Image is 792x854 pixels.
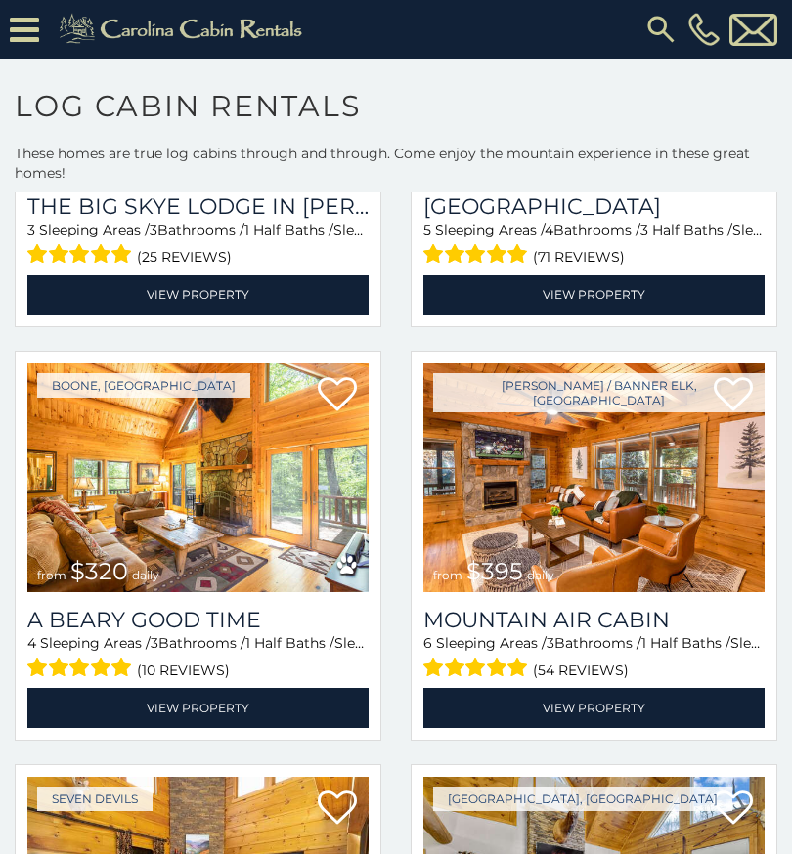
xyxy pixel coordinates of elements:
a: [GEOGRAPHIC_DATA], [GEOGRAPHIC_DATA] [433,787,732,811]
a: Boone, [GEOGRAPHIC_DATA] [37,373,250,398]
div: Sleeping Areas / Bathrooms / Sleeps: [27,220,369,270]
div: Sleeping Areas / Bathrooms / Sleeps: [423,633,765,683]
span: 3 [547,634,554,652]
a: Mountain Air Cabin [423,607,765,633]
img: search-regular.svg [643,12,679,47]
img: A Beary Good Time [27,363,369,592]
span: 1 Half Baths / [244,221,333,238]
span: 3 [150,221,157,238]
a: View Property [423,688,765,728]
a: View Property [27,275,369,315]
a: A Beary Good Time from $320 daily [27,363,369,592]
a: Add to favorites [318,789,357,830]
span: $395 [466,557,523,585]
a: [PERSON_NAME] / Banner Elk, [GEOGRAPHIC_DATA] [433,373,765,412]
span: daily [132,568,159,582]
a: View Property [423,275,765,315]
a: Add to favorites [714,789,753,830]
span: from [433,568,462,582]
span: 3 [27,221,35,238]
img: Mountain Air Cabin [423,363,765,592]
span: (25 reviews) [137,244,232,270]
h3: Blackberry Ridge [423,193,765,220]
div: Sleeping Areas / Bathrooms / Sleeps: [27,633,369,683]
a: [PHONE_NUMBER] [683,13,725,46]
span: from [37,568,66,582]
a: A Beary Good Time [27,607,369,633]
span: 6 [423,634,432,652]
a: View Property [27,688,369,728]
h3: The Big Skye Lodge in Valle Crucis [27,193,369,220]
span: 3 Half Baths / [640,221,732,238]
span: 3 [151,634,158,652]
span: (10 reviews) [137,658,230,683]
span: $320 [70,557,128,585]
span: 1 Half Baths / [641,634,730,652]
span: 5 [423,221,431,238]
span: daily [527,568,554,582]
img: Khaki-logo.png [49,10,319,49]
span: 1 Half Baths / [245,634,334,652]
div: Sleeping Areas / Bathrooms / Sleeps: [423,220,765,270]
span: 4 [27,634,36,652]
span: (71 reviews) [533,244,625,270]
a: Seven Devils [37,787,153,811]
span: 4 [545,221,553,238]
a: The Big Skye Lodge in [PERSON_NAME][GEOGRAPHIC_DATA] [27,193,369,220]
span: (54 reviews) [533,658,629,683]
a: [GEOGRAPHIC_DATA] [423,193,765,220]
a: Add to favorites [318,375,357,416]
a: Mountain Air Cabin from $395 daily [423,363,765,592]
